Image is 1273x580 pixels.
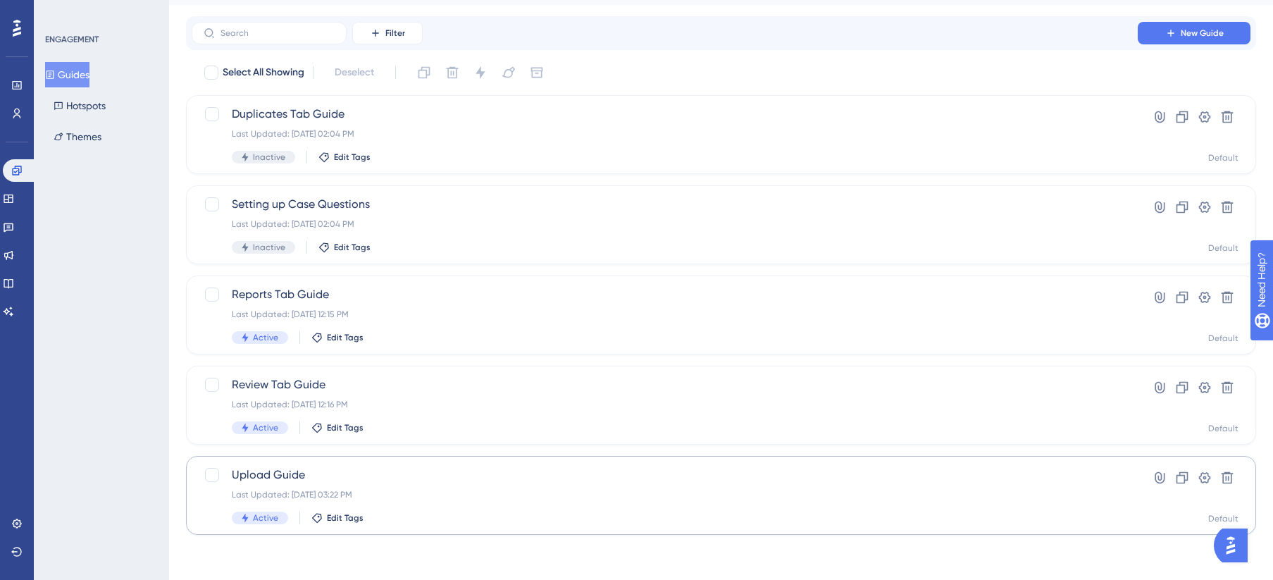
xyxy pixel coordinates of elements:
[318,152,371,163] button: Edit Tags
[327,512,364,524] span: Edit Tags
[45,124,110,149] button: Themes
[1138,22,1250,44] button: New Guide
[322,60,387,85] button: Deselect
[232,489,1098,500] div: Last Updated: [DATE] 03:22 PM
[311,512,364,524] button: Edit Tags
[221,28,335,38] input: Search
[1181,27,1224,39] span: New Guide
[232,309,1098,320] div: Last Updated: [DATE] 12:15 PM
[253,332,278,343] span: Active
[327,332,364,343] span: Edit Tags
[1208,423,1238,434] div: Default
[232,376,1098,393] span: Review Tab Guide
[232,467,1098,483] span: Upload Guide
[253,152,285,163] span: Inactive
[232,399,1098,410] div: Last Updated: [DATE] 12:16 PM
[1208,513,1238,524] div: Default
[385,27,405,39] span: Filter
[223,64,304,81] span: Select All Showing
[352,22,423,44] button: Filter
[45,34,99,45] div: ENGAGEMENT
[318,242,371,253] button: Edit Tags
[334,152,371,163] span: Edit Tags
[232,196,1098,213] span: Setting up Case Questions
[253,422,278,433] span: Active
[311,332,364,343] button: Edit Tags
[327,422,364,433] span: Edit Tags
[45,93,114,118] button: Hotspots
[232,218,1098,230] div: Last Updated: [DATE] 02:04 PM
[1208,152,1238,163] div: Default
[1208,242,1238,254] div: Default
[33,4,88,20] span: Need Help?
[334,242,371,253] span: Edit Tags
[253,242,285,253] span: Inactive
[311,422,364,433] button: Edit Tags
[232,128,1098,140] div: Last Updated: [DATE] 02:04 PM
[253,512,278,524] span: Active
[1214,524,1256,567] iframe: UserGuiding AI Assistant Launcher
[1208,333,1238,344] div: Default
[232,286,1098,303] span: Reports Tab Guide
[335,64,374,81] span: Deselect
[45,62,89,87] button: Guides
[232,106,1098,123] span: Duplicates Tab Guide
